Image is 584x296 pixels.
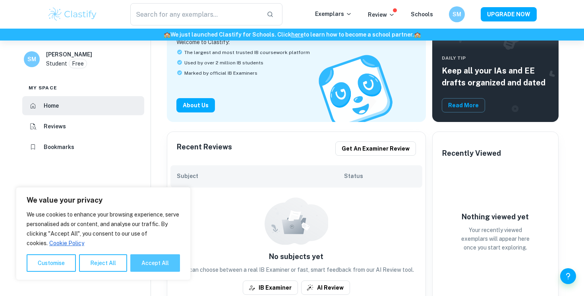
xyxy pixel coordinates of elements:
span: Used by over 2 million IB students [184,59,263,66]
span: 🏫 [164,31,170,38]
a: Cookie Policy [49,240,85,247]
button: Accept All [130,254,180,272]
div: We value your privacy [16,187,191,280]
h6: No subjects yet [170,251,422,262]
span: The largest and most trusted IB coursework platform [184,49,310,56]
p: Exemplars [315,10,352,18]
button: IB Examiner [243,281,298,295]
a: Home [22,96,144,115]
h6: We just launched Clastify for Schools. Click to learn how to become a school partner. [2,30,582,39]
h6: Recently Viewed [442,148,501,159]
p: Review [368,10,395,19]
p: Free [72,59,84,68]
button: UPGRADE NOW [481,7,537,21]
p: Student [46,59,67,68]
a: Schools [411,11,433,17]
h5: Keep all your IAs and EE drafts organized and dated [442,65,549,89]
a: Bookmarks [22,137,144,157]
a: Reviews [22,117,144,136]
p: We value your privacy [27,195,180,205]
button: Reject All [79,254,127,272]
span: Marked by official IB Examiners [184,70,257,77]
button: Read More [442,98,485,112]
h6: Nothing viewed yet [456,211,535,222]
img: Clastify logo [47,6,98,22]
button: About Us [176,98,215,112]
h6: Reviews [44,122,66,131]
button: Customise [27,254,76,272]
span: My space [29,84,57,91]
span: Daily Tip [442,54,549,62]
h6: Recent Reviews [177,141,232,156]
input: Search for any exemplars... [130,3,260,25]
button: SM [449,6,465,22]
h6: SM [453,10,462,19]
h6: Home [44,101,59,110]
button: Help and Feedback [560,268,576,284]
p: Welcome to Clastify: [176,38,416,46]
p: Your recently viewed exemplars will appear here once you start exploring. [456,226,535,252]
h6: [PERSON_NAME] [46,50,92,59]
span: 🏫 [414,31,421,38]
h6: Status [344,172,416,180]
h6: Subject [177,172,344,180]
a: here [291,31,304,38]
button: Get an examiner review [335,141,416,156]
p: We use cookies to enhance your browsing experience, serve personalised ads or content, and analys... [27,210,180,248]
h6: Bookmarks [44,143,74,151]
p: You can choose between a real IB Examiner or fast, smart feedback from our AI Review tool. [170,265,422,274]
h6: SM [27,55,37,64]
button: AI Review [301,281,350,295]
